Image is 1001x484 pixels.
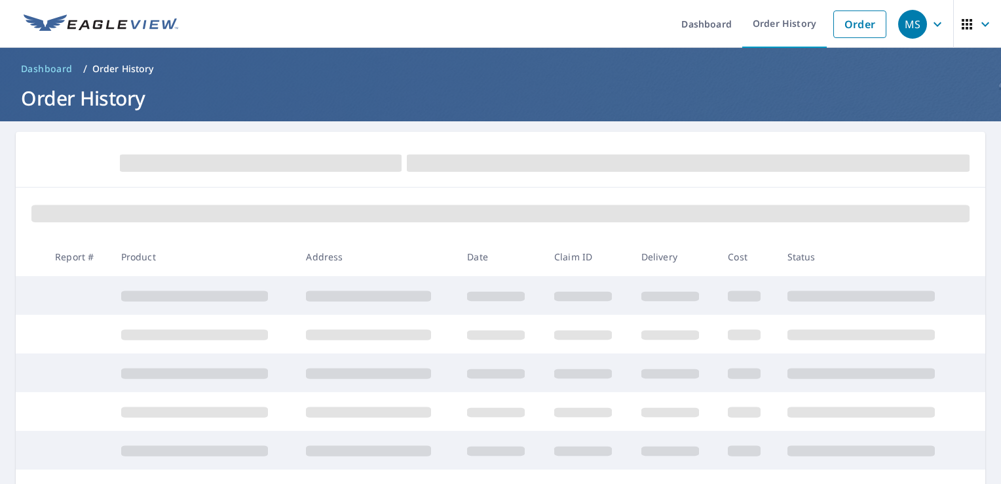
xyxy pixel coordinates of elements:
nav: breadcrumb [16,58,985,79]
span: Dashboard [21,62,73,75]
img: EV Logo [24,14,178,34]
th: Cost [717,237,776,276]
a: Order [833,10,886,38]
div: MS [898,10,927,39]
th: Product [111,237,296,276]
th: Report # [45,237,111,276]
th: Address [295,237,457,276]
p: Order History [92,62,154,75]
th: Status [777,237,962,276]
th: Delivery [631,237,718,276]
li: / [83,61,87,77]
h1: Order History [16,85,985,111]
th: Date [457,237,544,276]
th: Claim ID [544,237,631,276]
a: Dashboard [16,58,78,79]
